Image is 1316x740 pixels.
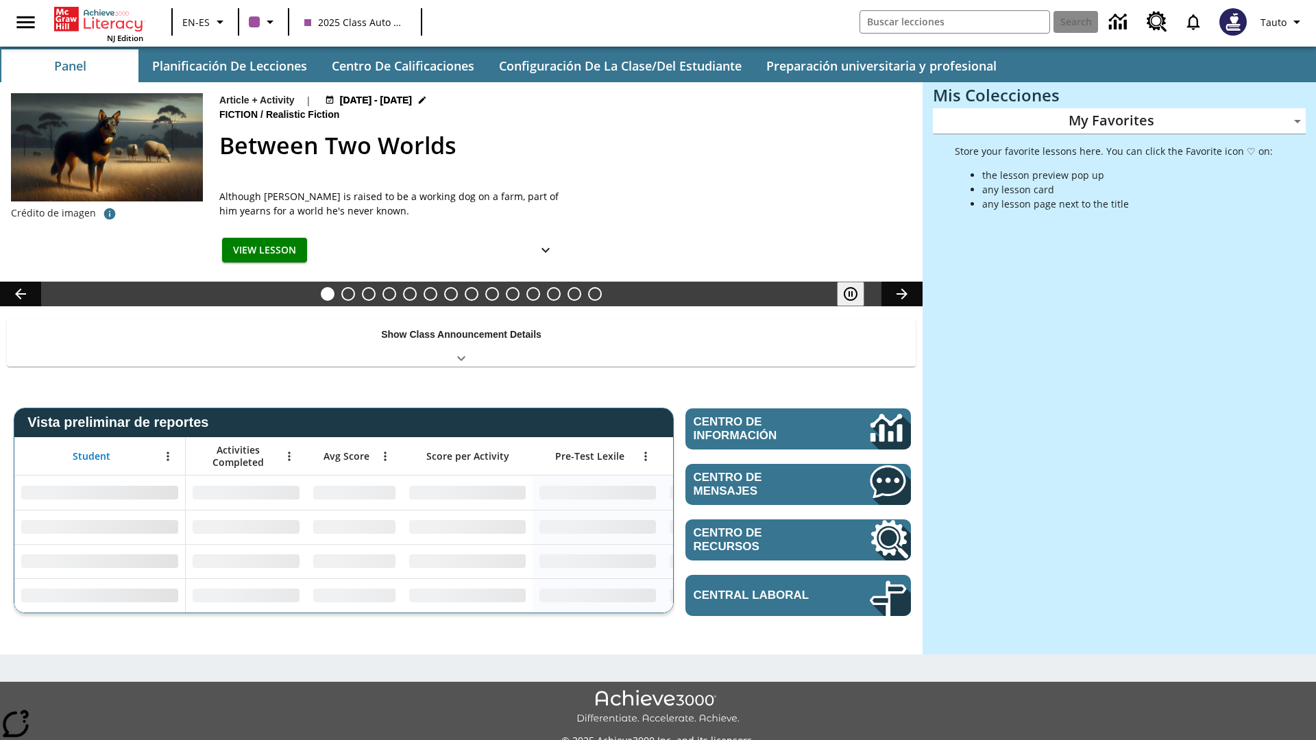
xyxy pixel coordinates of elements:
[663,476,793,510] div: No Data,
[219,189,562,218] span: Although Chip is raised to be a working dog on a farm, part of him yearns for a world he's never ...
[547,287,561,301] button: Slide 12 Pre-release lesson
[1211,4,1255,40] button: Escoja un nuevo avatar
[306,510,402,544] div: No Data,
[694,526,829,554] span: Centro de recursos
[306,544,402,578] div: No Data,
[424,287,437,301] button: Slide 6 The Last Homesteaders
[576,690,740,725] img: Achieve3000 Differentiate Accelerate Achieve
[488,49,753,82] button: Configuración de la clase/del estudiante
[186,578,306,613] div: No Data,
[555,450,624,463] span: Pre-Test Lexile
[1255,10,1311,34] button: Perfil/Configuración
[73,450,110,463] span: Student
[982,197,1273,211] li: any lesson page next to the title
[568,287,581,301] button: Slide 13 Career Lesson
[465,287,478,301] button: Slide 8 Attack of the Terrifying Tomatoes
[1260,15,1287,29] span: Tauto
[362,287,376,301] button: Slide 3 Llevar el cine a la dimensión X
[663,510,793,544] div: No Data,
[266,108,342,123] span: Realistic Fiction
[381,328,541,342] p: Show Class Announcement Details
[219,93,295,108] p: Article + Activity
[933,86,1306,105] h3: Mis Colecciones
[532,238,559,263] button: Ver más
[663,544,793,578] div: No Data,
[177,10,234,34] button: Language: EN-ES, Selecciona un idioma
[663,578,793,613] div: No Data,
[955,144,1273,158] p: Store your favorite lessons here. You can click the Favorite icon ♡ on:
[219,108,260,123] span: Fiction
[588,287,602,301] button: Slide 14 Point of View
[193,444,283,469] span: Activities Completed
[881,282,923,306] button: Carrusel de lecciones, seguir
[837,282,864,306] button: Pausar
[635,446,656,467] button: Abrir menú
[186,544,306,578] div: No Data,
[243,10,284,34] button: El color de la clase es morado/púrpura. Cambiar el color de la clase.
[685,519,911,560] a: Centro de recursos, Se abrirá en una pestaña nueva.
[321,287,334,301] button: Slide 1 Between Two Worlds
[444,287,458,301] button: Slide 7 Solar Power to the People
[107,33,143,43] span: NJ Edition
[426,450,509,463] span: Score per Activity
[186,510,306,544] div: No Data,
[321,49,485,82] button: Centro de calificaciones
[186,476,306,510] div: No Data,
[341,287,355,301] button: Slide 2 Test lesson 3/27 en
[219,128,906,163] h2: Between Two Worlds
[54,5,143,33] a: Portada
[306,476,402,510] div: No Data,
[694,471,829,498] span: Centro de mensajes
[694,415,823,443] span: Centro de información
[1219,8,1247,36] img: Avatar
[279,446,300,467] button: Abrir menú
[1175,4,1211,40] a: Notificaciones
[685,575,911,616] a: Central laboral
[260,109,263,120] span: /
[324,450,369,463] span: Avg Score
[933,108,1306,134] div: My Favorites
[222,238,307,263] button: View Lesson
[219,189,562,218] div: Although [PERSON_NAME] is raised to be a working dog on a farm, part of him yearns for a world he...
[403,287,417,301] button: Slide 5 ¿Los autos del futuro?
[837,282,878,306] div: Pausar
[11,93,203,201] img: A dog with dark fur and light tan markings looks off into the distance while sheep graze in the b...
[1101,3,1138,41] a: Centro de información
[182,15,210,29] span: EN-ES
[375,446,395,467] button: Abrir menú
[27,415,215,430] span: Vista preliminar de reportes
[982,168,1273,182] li: the lesson preview pop up
[382,287,396,301] button: Slide 4 ¿Lo quieres con papas fritas?
[304,15,406,29] span: 2025 Class Auto Grade 13
[506,287,520,301] button: Slide 10 The Invasion of the Free CD
[755,49,1008,82] button: Preparación universitaria y profesional
[485,287,499,301] button: Slide 9 Fashion Forward in Ancient Rome
[982,182,1273,197] li: any lesson card
[11,206,96,220] p: Crédito de imagen
[526,287,540,301] button: Slide 11 Mixed Practice: Citing Evidence
[322,93,430,108] button: Aug 24 - Aug 24 Elegir fechas
[340,93,412,108] span: [DATE] - [DATE]
[96,201,123,226] button: Image credit: Shutterstock.AI/Shutterstock
[54,4,143,43] div: Portada
[860,11,1049,33] input: search field
[685,464,911,505] a: Centro de mensajes
[7,319,916,367] div: Show Class Announcement Details
[306,578,402,613] div: No Data,
[1138,3,1175,40] a: Centro de recursos, Se abrirá en una pestaña nueva.
[685,408,911,449] a: Centro de información
[1,49,138,82] button: Panel
[5,2,46,42] button: Abrir el menú lateral
[158,446,178,467] button: Abrir menú
[694,589,829,602] span: Central laboral
[306,93,311,108] span: |
[141,49,318,82] button: Planificación de lecciones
